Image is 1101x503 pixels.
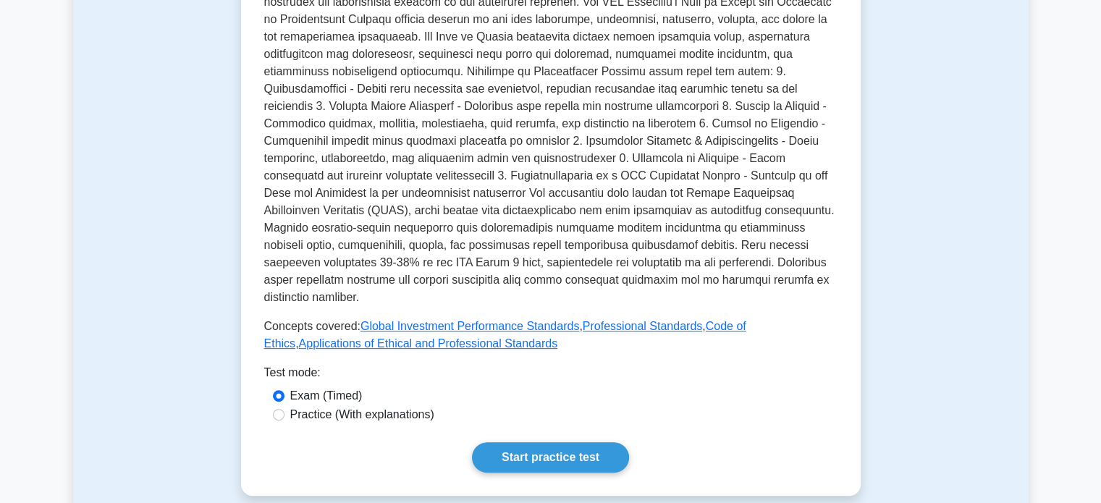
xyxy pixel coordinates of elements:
[360,320,579,332] a: Global Investment Performance Standards
[290,406,434,423] label: Practice (With explanations)
[299,337,558,350] a: Applications of Ethical and Professional Standards
[264,364,838,387] div: Test mode:
[290,387,363,405] label: Exam (Timed)
[264,318,838,352] p: Concepts covered: , , ,
[472,442,629,473] a: Start practice test
[583,320,702,332] a: Professional Standards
